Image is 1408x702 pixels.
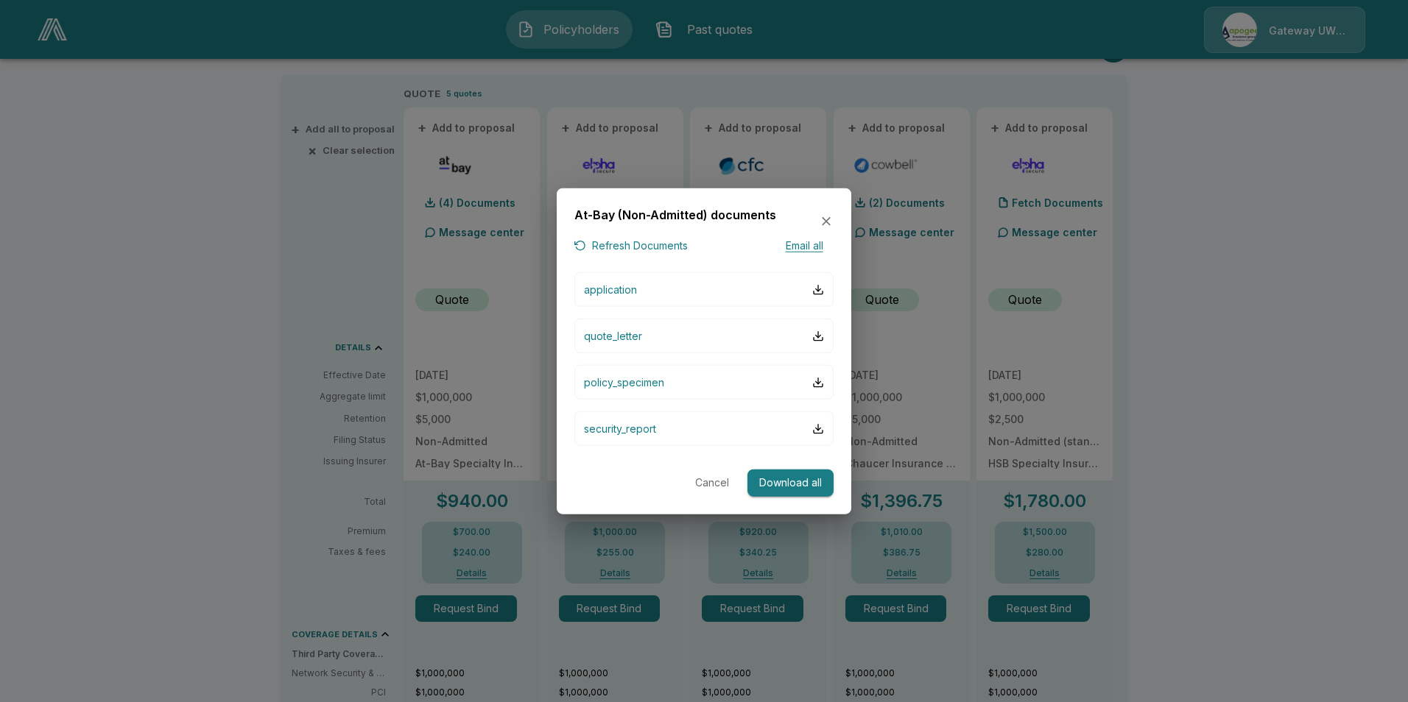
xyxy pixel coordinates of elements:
[574,365,834,400] button: policy_specimen
[574,272,834,307] button: application
[584,375,664,390] p: policy_specimen
[574,411,834,446] button: security_report
[747,469,834,497] button: Download all
[584,328,642,344] p: quote_letter
[574,319,834,353] button: quote_letter
[584,282,637,297] p: application
[689,469,736,497] button: Cancel
[584,421,656,436] p: security_report
[574,236,688,255] button: Refresh Documents
[574,206,776,225] h6: At-Bay (Non-Admitted) documents
[775,236,834,255] button: Email all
